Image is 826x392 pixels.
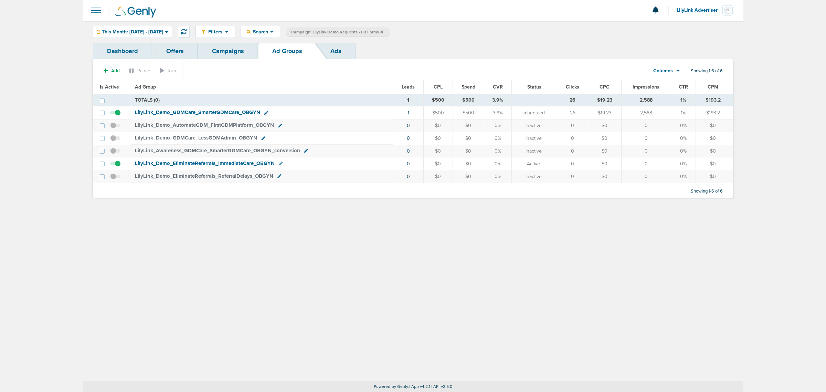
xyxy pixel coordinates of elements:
td: 0 [557,170,588,183]
a: Ads [316,43,356,59]
td: $0 [588,157,622,170]
td: $500 [423,94,453,106]
td: 3.9% [484,106,511,119]
span: LilyLink_ Demo_ GDMCare_ LessGDMAdmin_ OBGYN [135,135,257,141]
td: TOTALS (0) [131,94,393,106]
img: Genly [115,7,156,18]
a: 1 [407,110,409,116]
td: $193.2 [696,106,733,119]
td: 3.9% [484,94,511,106]
span: Columns [653,68,673,74]
td: 2,588 [621,94,671,106]
td: $0 [453,145,484,157]
a: Campaigns [198,43,258,59]
span: Add [111,68,120,74]
span: Showing 1-6 of 6 [691,188,723,194]
td: 0% [484,145,511,157]
td: 1% [671,106,696,119]
td: $500 [423,106,453,119]
span: Inactive [526,135,542,142]
td: $0 [423,157,453,170]
td: 0 [557,132,588,145]
td: $0 [696,132,733,145]
td: $0 [453,170,484,183]
td: 0% [671,119,696,132]
span: LilyLink_ Demo_ EliminateReferrals_ ImmediateCare_ OBGYN [135,160,275,166]
td: $0 [696,119,733,132]
td: 0% [484,170,511,183]
span: LilyLink Advertiser [677,8,722,13]
td: $0 [423,132,453,145]
td: $0 [696,170,733,183]
a: Dashboard [93,43,152,59]
a: Offers [152,43,198,59]
span: Is Active [100,84,119,90]
span: Inactive [526,173,542,180]
td: 0 [621,132,671,145]
td: $0 [453,119,484,132]
span: | App v4.2.1 [409,384,430,389]
span: CTR [679,84,688,90]
td: $0 [696,145,733,157]
td: 0% [671,132,696,145]
td: 1% [671,94,696,106]
span: LilyLink_ Demo_ EliminateReferrals_ ReferralDelays_ OBGYN [135,173,273,179]
span: LilyLink_ Demo_ AutomateGDM_ FirstGDMPlatform_ OBGYN [135,122,274,128]
td: 0% [484,132,511,145]
td: $0 [588,119,622,132]
td: 0% [484,157,511,170]
span: Active [527,161,540,167]
a: 0 [407,148,410,154]
span: Clicks [566,84,579,90]
td: $0 [588,170,622,183]
td: $0 [423,119,453,132]
td: $19.23 [588,94,622,106]
td: $0 [696,157,733,170]
span: Inactive [526,148,542,155]
p: Powered by Genly. [83,384,743,389]
a: 0 [407,174,410,179]
span: | API v2.5.0 [431,384,452,389]
td: 2,588 [621,106,671,119]
span: CVR [493,84,503,90]
td: 0 [621,170,671,183]
td: $500 [453,106,484,119]
td: $0 [453,132,484,145]
td: 0 [621,145,671,157]
td: $0 [588,145,622,157]
span: Leads [402,84,415,90]
td: $193.2 [696,94,733,106]
td: 0% [671,170,696,183]
span: Status [527,84,541,90]
td: 0 [557,119,588,132]
span: Filters [205,29,225,35]
button: Add [100,66,124,76]
a: Ad Groups [258,43,316,59]
span: Ad Group [135,84,156,90]
span: Spend [462,84,475,90]
td: $19.23 [588,106,622,119]
span: Inactive [526,122,542,129]
td: 0 [557,145,588,157]
span: Showing 1-6 of 6 [691,68,723,74]
td: 0% [671,145,696,157]
td: 0 [621,119,671,132]
span: Impressions [633,84,659,90]
td: 0% [484,119,511,132]
td: 26 [557,94,588,106]
span: LilyLink_ Awareness_ GDMCare_ SmarterGDMCare_ OBGYN_ conversion [135,147,300,154]
td: 26 [557,106,588,119]
span: CPM [708,84,718,90]
td: $0 [423,145,453,157]
td: 0 [621,157,671,170]
td: $0 [453,157,484,170]
span: Campaign: LilyLink Demo Requests - FB Forms [291,29,383,35]
a: 0 [407,123,410,128]
td: 0 [557,157,588,170]
span: LilyLink_ Demo_ GDMCare_ SmarterGDMCare_ OBGYN [135,109,260,115]
span: Search [251,29,270,35]
td: 0% [671,157,696,170]
td: 1 [393,94,423,106]
td: $0 [588,132,622,145]
a: 0 [407,135,410,141]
